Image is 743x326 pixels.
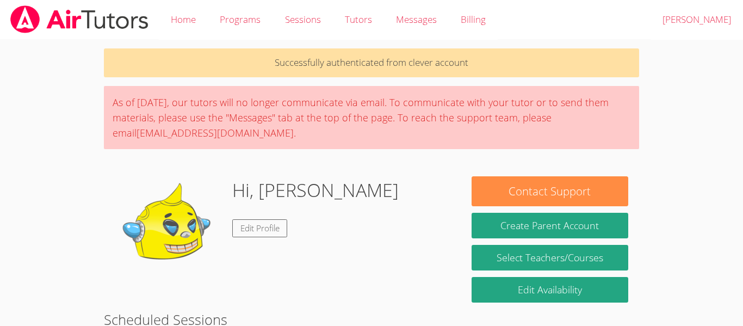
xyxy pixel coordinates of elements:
[9,5,150,33] img: airtutors_banner-c4298cdbf04f3fff15de1276eac7730deb9818008684d7c2e4769d2f7ddbe033.png
[232,219,288,237] a: Edit Profile
[396,13,437,26] span: Messages
[472,213,628,238] button: Create Parent Account
[232,176,399,204] h1: Hi, [PERSON_NAME]
[472,176,628,206] button: Contact Support
[115,176,224,285] img: default.png
[104,48,639,77] p: Successfully authenticated from clever account
[472,277,628,303] a: Edit Availability
[104,86,639,149] div: As of [DATE], our tutors will no longer communicate via email. To communicate with your tutor or ...
[472,245,628,270] a: Select Teachers/Courses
